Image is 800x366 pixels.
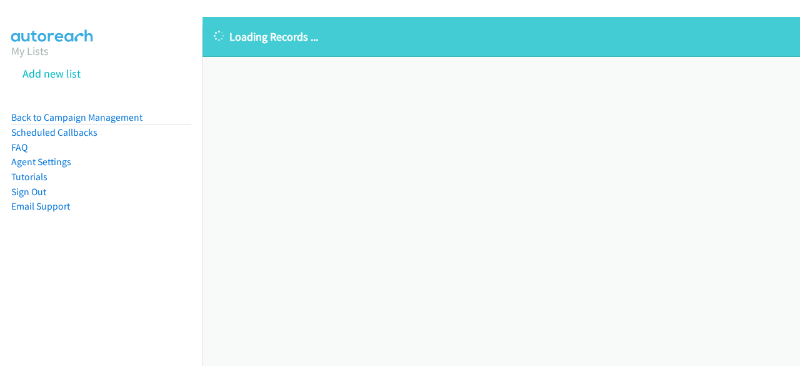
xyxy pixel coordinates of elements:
[22,66,81,81] a: Add new list
[11,200,70,212] a: Email Support
[11,186,46,198] a: Sign Out
[11,111,142,123] a: Back to Campaign Management
[214,28,789,45] p: Loading Records ...
[11,141,27,153] a: FAQ
[11,126,97,138] a: Scheduled Callbacks
[11,44,49,58] a: My Lists
[11,156,71,168] a: Agent Settings
[11,171,47,183] a: Tutorials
